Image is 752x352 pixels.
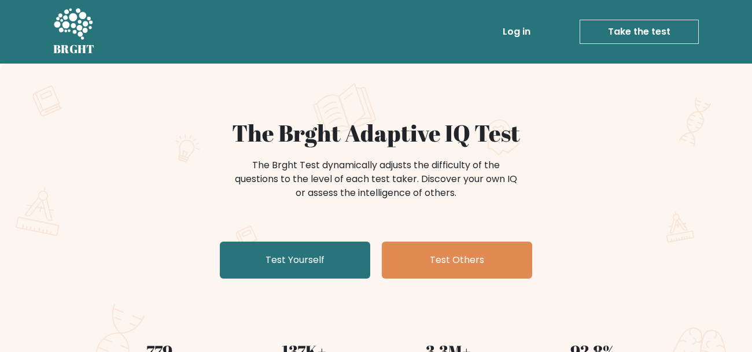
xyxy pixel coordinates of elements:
[53,5,95,59] a: BRGHT
[220,242,370,279] a: Test Yourself
[580,20,699,44] a: Take the test
[498,20,535,43] a: Log in
[94,119,658,147] h1: The Brght Adaptive IQ Test
[382,242,532,279] a: Test Others
[231,158,521,200] div: The Brght Test dynamically adjusts the difficulty of the questions to the level of each test take...
[53,42,95,56] h5: BRGHT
